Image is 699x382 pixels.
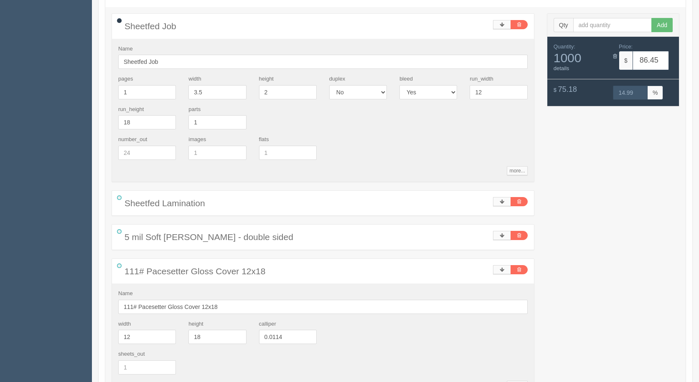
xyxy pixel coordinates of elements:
label: pages [118,75,133,83]
span: % [648,86,663,100]
label: height [188,320,203,328]
span: $ [554,87,557,93]
input: Name [118,300,528,314]
a: more... [507,166,527,175]
span: 75.18 [558,85,577,94]
label: duplex [329,75,345,83]
label: bleed [399,75,413,83]
span: 5 mil Soft [PERSON_NAME] - double sided [125,232,293,242]
label: run_height [118,106,144,114]
label: parts [188,106,201,114]
label: width [188,75,201,83]
input: Name [118,55,528,69]
label: flats [259,136,269,144]
span: 1000 [554,51,607,65]
label: number_out [118,136,147,144]
label: Name [118,45,133,53]
span: Qty [554,18,573,32]
span: Sheetfed Job [125,21,176,31]
span: Quantity: [554,43,575,50]
label: Name [118,290,133,298]
span: Sheetfed Lamination [125,198,205,208]
span: Price: [619,43,633,50]
label: run_width [470,75,493,83]
label: width [118,320,131,328]
span: 111# Pacesetter Gloss Cover 12x18 [125,266,265,276]
button: Add [651,18,673,32]
input: add quantity [573,18,652,32]
label: height [259,75,274,83]
label: sheets_out [118,350,145,358]
input: 24 [118,146,176,160]
input: 1 [188,146,246,160]
label: images [188,136,206,144]
a: details [554,65,569,71]
input: 1 [259,146,317,160]
label: calliper [259,320,276,328]
input: 1 [118,360,176,374]
span: $ [619,51,633,70]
